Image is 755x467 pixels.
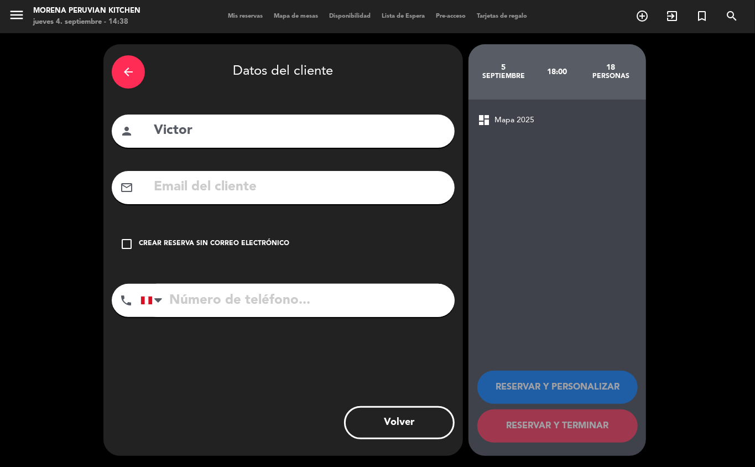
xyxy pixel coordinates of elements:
div: 5 [477,63,530,72]
span: Disponibilidad [324,13,376,19]
input: Email del cliente [153,176,446,199]
div: jueves 4. septiembre - 14:38 [33,17,140,28]
div: Peru (Perú): +51 [141,284,166,316]
div: septiembre [477,72,530,81]
i: exit_to_app [665,9,679,23]
span: Tarjetas de regalo [471,13,533,19]
i: check_box_outline_blank [120,237,133,251]
input: Número de teléfono... [140,284,455,317]
button: menu [8,7,25,27]
div: 18:00 [530,53,584,91]
span: Mis reservas [222,13,268,19]
input: Nombre del cliente [153,120,446,142]
button: RESERVAR Y PERSONALIZAR [477,371,638,404]
i: arrow_back [122,65,135,79]
span: Mapa 2025 [494,114,534,127]
button: RESERVAR Y TERMINAR [477,409,638,443]
span: Mapa de mesas [268,13,324,19]
i: menu [8,7,25,23]
i: mail_outline [120,181,133,194]
i: turned_in_not [695,9,709,23]
div: Crear reserva sin correo electrónico [139,238,289,250]
i: person [120,124,133,138]
div: 18 [584,63,638,72]
span: Lista de Espera [376,13,430,19]
button: Volver [344,406,455,439]
span: Pre-acceso [430,13,471,19]
div: Datos del cliente [112,53,455,91]
i: phone [119,294,133,307]
i: add_circle_outline [636,9,649,23]
div: personas [584,72,638,81]
i: search [725,9,738,23]
div: Morena Peruvian Kitchen [33,6,140,17]
span: dashboard [477,113,491,127]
